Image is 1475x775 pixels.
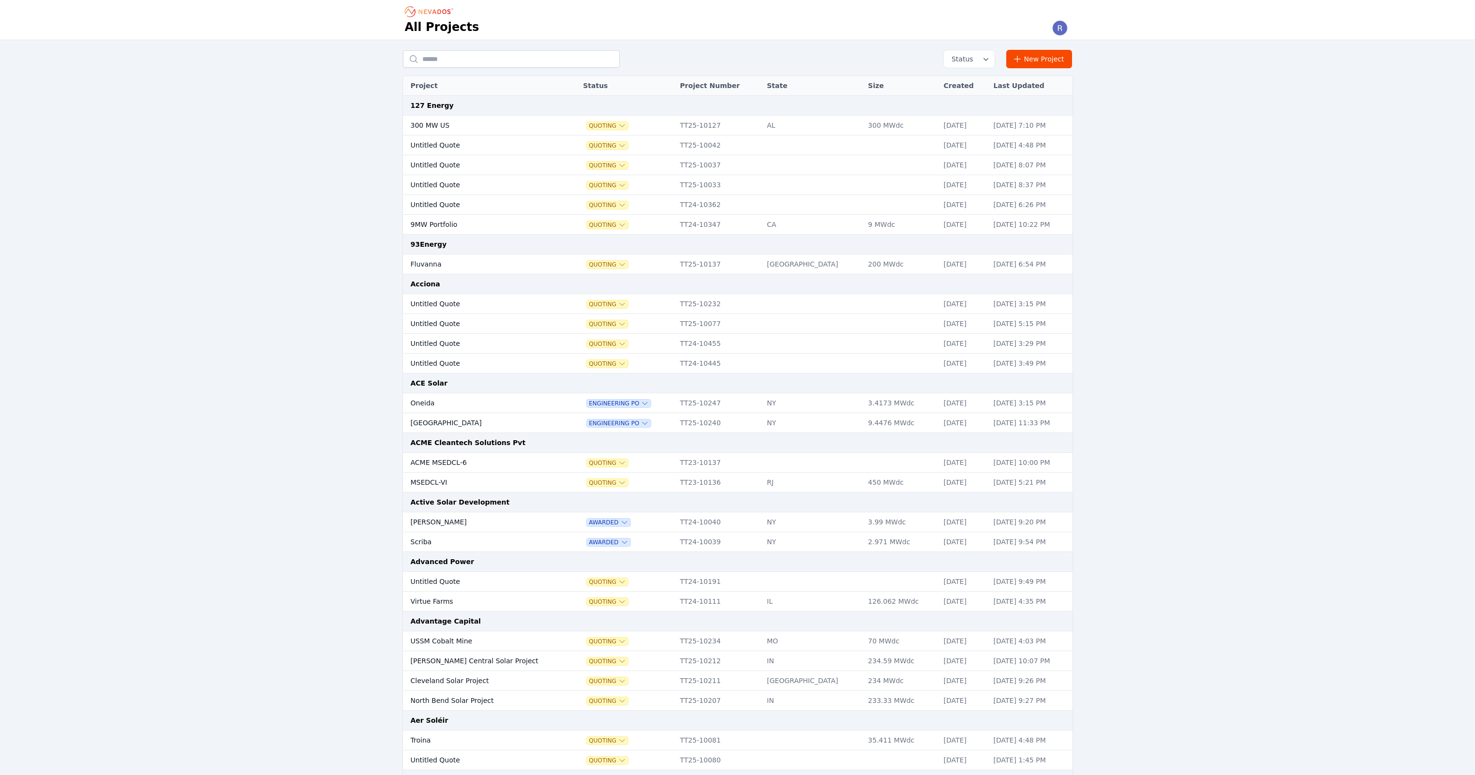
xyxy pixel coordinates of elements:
[989,691,1073,711] td: [DATE] 9:27 PM
[939,76,989,96] th: Created
[675,195,762,215] td: TT24-10362
[989,354,1073,373] td: [DATE] 3:49 PM
[863,651,939,671] td: 234.59 MWdc
[403,611,1073,631] td: Advantage Capital
[403,730,554,750] td: Troina
[587,360,628,368] button: Quoting
[403,195,1073,215] tr: Untitled QuoteQuotingTT24-10362[DATE][DATE] 6:26 PM
[989,294,1073,314] td: [DATE] 3:15 PM
[863,512,939,532] td: 3.99 MWdc
[863,413,939,433] td: 9.4476 MWdc
[989,215,1073,235] td: [DATE] 10:22 PM
[762,532,863,552] td: NY
[587,221,628,229] button: Quoting
[403,254,554,274] td: Fluvanna
[587,320,628,328] button: Quoting
[587,479,628,487] span: Quoting
[587,598,628,606] button: Quoting
[403,730,1073,750] tr: TroinaQuotingTT25-1008135.411 MWdc[DATE][DATE] 4:48 PM
[403,532,554,552] td: Scriba
[1052,20,1068,36] img: Riley Caron
[675,453,762,473] td: TT23-10137
[403,393,1073,413] tr: OneidaEngineering POTT25-10247NY3.4173 MWdc[DATE][DATE] 3:15 PM
[939,572,989,592] td: [DATE]
[403,135,1073,155] tr: Untitled QuoteQuotingTT25-10042[DATE][DATE] 4:48 PM
[403,116,1073,135] tr: 300 MW USQuotingTT25-10127AL300 MWdc[DATE][DATE] 7:10 PM
[403,76,554,96] th: Project
[403,750,1073,770] tr: Untitled QuoteQuotingTT25-10080[DATE][DATE] 1:45 PM
[863,592,939,611] td: 126.062 MWdc
[403,473,1073,492] tr: MSEDCL-VIQuotingTT23-10136RJ450 MWdc[DATE][DATE] 5:21 PM
[939,631,989,651] td: [DATE]
[675,116,762,135] td: TT25-10127
[403,592,1073,611] tr: Virtue FarmsQuotingTT24-10111IL126.062 MWdc[DATE][DATE] 4:35 PM
[989,453,1073,473] td: [DATE] 10:00 PM
[587,538,630,546] button: Awarded
[587,459,628,467] span: Quoting
[587,400,651,407] span: Engineering PO
[675,730,762,750] td: TT25-10081
[587,519,630,526] span: Awarded
[989,631,1073,651] td: [DATE] 4:03 PM
[939,294,989,314] td: [DATE]
[989,254,1073,274] td: [DATE] 6:54 PM
[1006,50,1073,68] a: New Project
[405,4,456,19] nav: Breadcrumb
[403,135,554,155] td: Untitled Quote
[989,572,1073,592] td: [DATE] 9:49 PM
[675,750,762,770] td: TT25-10080
[587,419,651,427] span: Engineering PO
[587,737,628,745] span: Quoting
[403,691,1073,711] tr: North Bend Solar ProjectQuotingTT25-10207IN233.33 MWdc[DATE][DATE] 9:27 PM
[403,215,554,235] td: 9MW Portfolio
[863,76,939,96] th: Size
[403,473,554,492] td: MSEDCL-VI
[403,215,1073,235] tr: 9MW PortfolioQuotingTT24-10347CA9 MWdc[DATE][DATE] 10:22 PM
[675,393,762,413] td: TT25-10247
[403,274,1073,294] td: Acciona
[403,453,1073,473] tr: ACME MSEDCL-6QuotingTT23-10137[DATE][DATE] 10:00 PM
[939,334,989,354] td: [DATE]
[989,651,1073,671] td: [DATE] 10:07 PM
[863,215,939,235] td: 9 MWdc
[762,512,863,532] td: NY
[939,473,989,492] td: [DATE]
[403,116,554,135] td: 300 MW US
[675,354,762,373] td: TT24-10445
[675,671,762,691] td: TT25-10211
[675,314,762,334] td: TT25-10077
[403,354,1073,373] tr: Untitled QuoteQuotingTT24-10445[DATE][DATE] 3:49 PM
[403,413,1073,433] tr: [GEOGRAPHIC_DATA]Engineering POTT25-10240NY9.4476 MWdc[DATE][DATE] 11:33 PM
[587,638,628,645] span: Quoting
[863,473,939,492] td: 450 MWdc
[403,354,554,373] td: Untitled Quote
[587,757,628,764] button: Quoting
[989,592,1073,611] td: [DATE] 4:35 PM
[587,697,628,705] span: Quoting
[989,195,1073,215] td: [DATE] 6:26 PM
[939,671,989,691] td: [DATE]
[587,578,628,586] button: Quoting
[989,413,1073,433] td: [DATE] 11:33 PM
[939,512,989,532] td: [DATE]
[939,730,989,750] td: [DATE]
[989,473,1073,492] td: [DATE] 5:21 PM
[403,711,1073,730] td: Aer Soléir
[403,294,554,314] td: Untitled Quote
[587,300,628,308] button: Quoting
[403,373,1073,393] td: ACE Solar
[762,631,863,651] td: MO
[403,512,1073,532] tr: [PERSON_NAME]AwardedTT24-10040NY3.99 MWdc[DATE][DATE] 9:20 PM
[675,175,762,195] td: TT25-10033
[939,195,989,215] td: [DATE]
[587,201,628,209] button: Quoting
[939,393,989,413] td: [DATE]
[587,181,628,189] button: Quoting
[403,155,554,175] td: Untitled Quote
[403,691,554,711] td: North Bend Solar Project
